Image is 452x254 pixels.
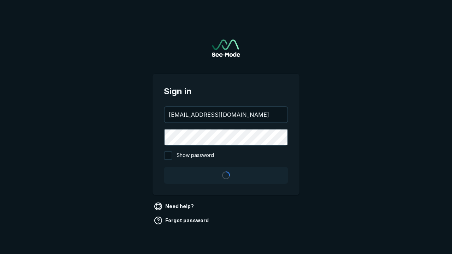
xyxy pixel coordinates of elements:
input: your@email.com [165,107,287,122]
span: Show password [177,151,214,160]
span: Sign in [164,85,288,98]
a: Need help? [153,201,197,212]
a: Forgot password [153,215,212,226]
img: See-Mode Logo [212,40,240,57]
a: Go to sign in [212,40,240,57]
